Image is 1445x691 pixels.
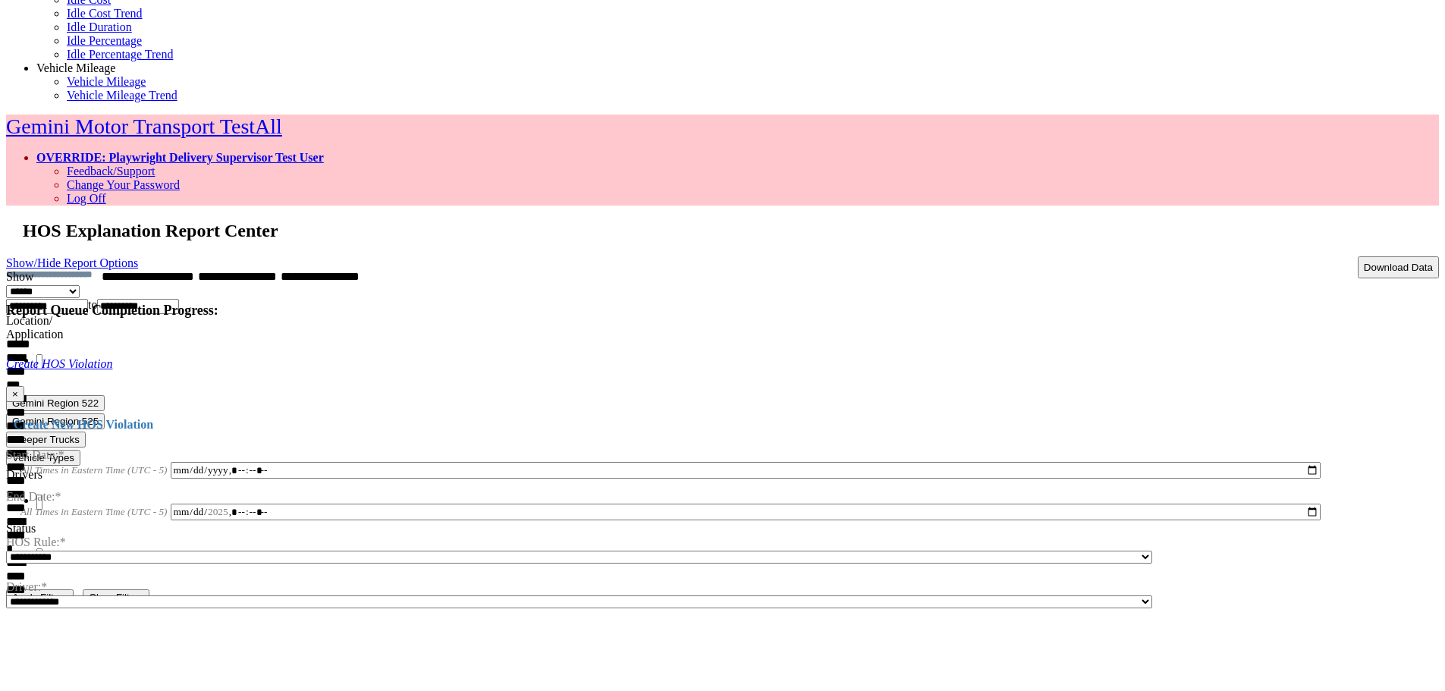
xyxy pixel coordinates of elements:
[88,298,97,311] span: to
[36,151,324,164] a: OVERRIDE: Playwright Delivery Supervisor Test User
[67,89,177,102] a: Vehicle Mileage Trend
[20,464,168,476] span: All Times in Eastern Time (UTC - 5)
[67,20,132,33] a: Idle Duration
[6,115,282,138] a: Gemini Motor Transport TestAll
[6,386,24,402] button: ×
[6,522,36,535] label: Status
[67,75,146,88] a: Vehicle Mileage
[6,470,61,503] label: End Date:*
[67,48,173,61] a: Idle Percentage Trend
[67,34,142,47] a: Idle Percentage
[1358,256,1439,278] button: Download Data
[67,165,155,177] a: Feedback/Support
[20,506,168,517] span: All Times in Eastern Time (UTC - 5)
[6,357,112,370] a: Create HOS Violation
[6,429,64,461] label: Start Date:*
[83,589,149,605] button: Change Filter Options
[6,253,138,273] a: Show/Hide Report Options
[67,7,143,20] a: Idle Cost Trend
[6,395,105,411] button: Gemini Region 522
[6,413,105,429] button: Gemini Region 525
[6,530,66,548] label: HOS Rule:*
[67,192,106,205] a: Log Off
[6,418,1439,432] h4: Create New HOS Violation
[6,314,64,341] label: Location/ Application
[67,178,180,191] a: Change Your Password
[6,575,47,593] label: Driver:*
[6,303,1439,319] h4: Report Queue Completion Progress:
[36,61,115,74] a: Vehicle Mileage
[23,221,1439,241] h2: HOS Explanation Report Center
[6,270,33,283] label: Show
